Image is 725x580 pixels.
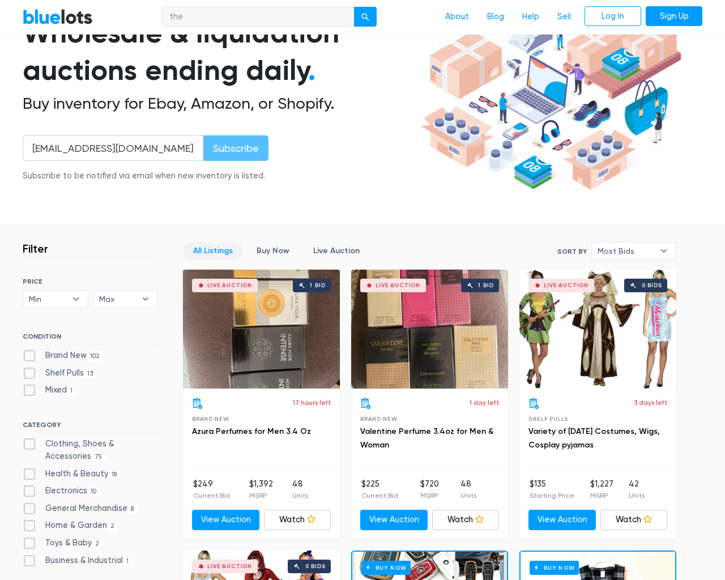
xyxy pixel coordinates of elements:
[192,416,229,422] span: Brand New
[249,491,273,501] p: MSRP
[528,510,596,530] a: View Auction
[460,478,476,501] li: 48
[436,6,478,28] a: About
[264,510,331,530] a: Watch
[64,291,88,308] b: ▾
[23,278,158,285] h6: PRICE
[207,283,252,288] div: Live Auction
[23,438,158,462] label: Clothing, Shoes & Accessories
[544,283,588,288] div: Live Auction
[23,135,204,161] input: Enter your email address
[600,510,668,530] a: Watch
[67,387,76,396] span: 1
[87,487,100,496] span: 10
[23,468,121,480] label: Health & Beauty
[23,94,417,113] h2: Buy inventory for Ebay, Amazon, or Shopify.
[292,491,308,501] p: Units
[193,491,230,501] p: Current Bid
[162,7,355,27] input: Search for inventory
[308,53,315,87] span: .
[192,510,259,530] a: View Auction
[99,291,137,308] span: Max
[134,291,157,308] b: ▾
[23,537,103,549] label: Toys & Baby
[519,270,676,389] a: Live Auction 0 bids
[23,485,100,497] label: Electronics
[629,478,645,501] li: 42
[23,519,118,532] label: Home & Garden
[292,478,308,501] li: 48
[460,491,476,501] p: Units
[23,242,48,255] h3: Filter
[305,564,326,569] div: 0 bids
[107,522,118,531] span: 2
[530,561,579,575] h6: Buy Now
[432,510,500,530] a: Watch
[29,291,66,308] span: Min
[646,6,702,27] a: Sign Up
[203,135,268,161] input: Subscribe
[123,557,133,566] span: 1
[183,270,340,389] a: Live Auction 1 bid
[634,398,667,408] p: 3 days left
[513,6,548,28] a: Help
[598,242,654,259] span: Most Bids
[590,478,613,501] li: $1,227
[530,491,574,501] p: Starting Price
[310,283,325,288] div: 1 bid
[304,242,369,259] a: Live Auction
[478,283,493,288] div: 1 bid
[642,283,662,288] div: 0 bids
[361,561,411,575] h6: Buy Now
[207,564,252,569] div: Live Auction
[361,478,398,501] li: $225
[548,6,580,28] a: Sell
[192,427,311,436] a: Azura Perfumes for Men 3.4 Oz
[23,349,104,362] label: Brand New
[23,384,76,396] label: Mixed
[184,242,242,259] a: All Listings
[420,478,439,501] li: $720
[247,242,299,259] a: Buy Now
[92,539,103,548] span: 2
[87,352,104,361] span: 102
[360,427,493,450] a: Valentine Perfume 3.4oz for Men & Woman
[23,502,138,515] label: General Merchandise
[528,416,568,422] span: Shelf Pulls
[530,478,574,501] li: $135
[420,491,439,501] p: MSRP
[23,332,158,345] h6: CONDITION
[127,505,138,514] span: 8
[351,270,508,389] a: Live Auction 1 bid
[470,398,499,408] p: 1 day left
[590,491,613,501] p: MSRP
[91,453,106,462] span: 75
[361,491,398,501] p: Current Bid
[360,416,397,422] span: Brand New
[376,283,420,288] div: Live Auction
[585,6,641,27] a: Log In
[23,14,417,89] h1: Wholesale & liquidation auctions ending daily
[193,478,230,501] li: $249
[557,246,587,257] label: Sort By
[23,8,93,25] a: BlueLots
[652,242,676,259] b: ▾
[23,555,133,567] label: Business & Industrial
[23,170,268,182] div: Subscribe to be notified via email when new inventory is listed.
[23,367,97,379] label: Shelf Pulls
[360,510,428,530] a: View Auction
[293,398,331,408] p: 17 hours left
[108,470,121,479] span: 18
[629,491,645,501] p: Units
[249,478,273,501] li: $1,392
[84,369,97,378] span: 13
[23,421,158,433] h6: CATEGORY
[478,6,513,28] a: Blog
[528,427,660,450] a: Variety of [DATE] Costumes, Wigs, Cosplay pyjamas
